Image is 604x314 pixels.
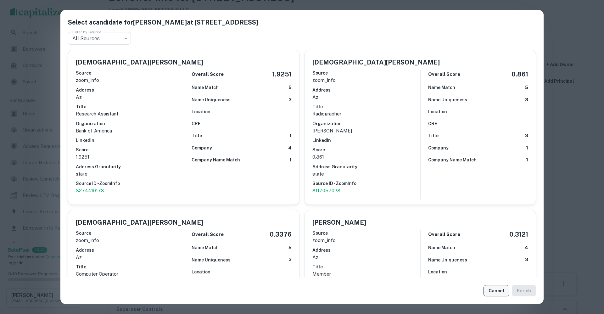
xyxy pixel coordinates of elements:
a: 8274410173 [76,187,184,194]
h6: Name Match [428,244,455,251]
p: 0.861 [312,153,420,161]
h6: 5 [525,84,528,91]
h6: Overall Score [192,71,224,78]
h6: Location [192,268,210,275]
label: Filter by Source [72,29,101,35]
h6: Name Uniqueness [192,256,231,263]
h6: Address Granularity [76,163,184,170]
h6: 1 [526,156,528,164]
h6: Address [312,87,420,93]
iframe: Chat Widget [573,264,604,294]
h6: Name Uniqueness [192,96,231,103]
h6: Name Uniqueness [428,96,467,103]
h5: [DEMOGRAPHIC_DATA][PERSON_NAME] [312,58,440,67]
h5: [DEMOGRAPHIC_DATA][PERSON_NAME] [76,218,203,227]
h6: 4 [288,144,292,152]
h6: Score [312,146,420,153]
h6: Name Match [192,244,219,251]
p: zoom_info [312,76,420,84]
h6: Title [76,263,184,270]
h5: 0.861 [512,70,528,79]
p: az [76,93,184,101]
h5: 0.3376 [270,230,292,239]
h6: 3 [525,256,528,263]
h6: Source [312,230,420,237]
p: zoom_info [76,237,184,244]
h6: Address [76,247,184,254]
h6: Overall Score [428,71,460,78]
h6: Title [312,103,420,110]
h6: LinkedIn [312,137,420,144]
p: Bank of America [76,127,184,135]
h6: Title [428,132,439,139]
h6: 4 [525,244,528,251]
p: zoom_info [76,76,184,84]
h6: Company [428,144,449,151]
p: state [76,170,184,178]
h6: Organization [76,120,184,127]
h6: Address [76,87,184,93]
h6: 3 [525,96,528,104]
h6: Title [312,263,420,270]
h6: CRE [192,120,200,127]
div: All Sources [68,32,131,45]
h6: Address Granularity [312,163,420,170]
h6: Address [312,247,420,254]
h6: 1 [289,156,292,164]
h6: Source [312,70,420,76]
h6: 1 [526,144,528,152]
button: Cancel [484,285,509,296]
h6: 5 [288,84,292,91]
h6: Company Name Match [428,156,477,163]
h6: Source [76,70,184,76]
h5: 0.3121 [509,230,528,239]
h6: Company Name Match [192,156,240,163]
h6: Overall Score [192,231,224,238]
h6: 3 [288,96,292,104]
h5: [DEMOGRAPHIC_DATA][PERSON_NAME] [76,58,203,67]
h6: Title [76,103,184,110]
h6: Source [76,230,184,237]
p: Computer Operator [76,270,184,278]
p: az [312,254,420,261]
h6: Name Match [192,84,219,91]
h5: Select a candidate for [PERSON_NAME] at [STREET_ADDRESS] [68,18,536,27]
h6: LinkedIn [76,137,184,144]
h6: Location [428,268,447,275]
h6: Location [192,108,210,115]
h6: Organization [312,120,420,127]
h6: 3 [525,132,528,139]
p: zoom_info [312,237,420,244]
h6: Overall Score [428,231,460,238]
h5: 1.9251 [272,70,292,79]
p: Research Assistant [76,110,184,118]
h6: Name Uniqueness [428,256,467,263]
p: state [312,170,420,178]
p: az [312,93,420,101]
h6: 5 [288,244,292,251]
h6: Company [192,144,212,151]
h6: CRE [428,120,437,127]
h6: Title [192,132,202,139]
p: Radiographer [312,110,420,118]
h6: 1 [289,132,292,139]
p: az [76,254,184,261]
p: 1.9251 [76,153,184,161]
a: 8117057028 [312,187,420,194]
h5: [PERSON_NAME] [312,218,366,227]
p: [PERSON_NAME] [312,127,420,135]
p: Member [312,270,420,278]
h6: Location [428,108,447,115]
h6: Source ID - ZoomInfo [76,180,184,187]
h6: 3 [288,256,292,263]
h6: Name Match [428,84,455,91]
h6: Source ID - ZoomInfo [312,180,420,187]
h6: Score [76,146,184,153]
